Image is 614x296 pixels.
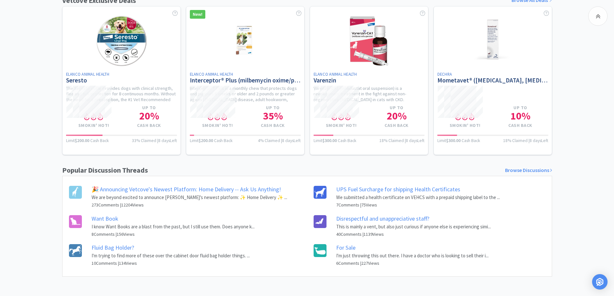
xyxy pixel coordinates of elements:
[369,105,424,110] h4: Up to
[314,123,369,128] h4: Smokin' Hot!
[336,223,491,231] p: This is mainly a vent, but also just curious if anyone else is experiencing simi...
[92,201,287,208] h6: 273 Comments | 12204 Views
[310,6,428,155] a: Elanco Animal HealthVarenzinVarenzin-CA1 (molidustat oral suspension) is a revolutionary treatmen...
[92,244,134,251] a: Fluid Bag Holder?
[493,123,548,128] h4: Cash Back
[369,123,424,128] h4: Cash Back
[336,194,500,201] p: We submitted a health certificate on VEHCS with a prepaid shipping label to the ...
[336,260,489,267] h6: 6 Comments | 227 Views
[245,111,301,121] h1: 35 %
[245,123,301,128] h4: Cash Back
[336,215,429,222] a: Disrespectful and unappreciative staff?
[437,123,493,128] h4: Smokin' Hot!
[190,123,245,128] h4: Smokin' Hot!
[92,260,250,267] h6: 10 Comments | 134 Views
[92,223,255,231] p: I know Want Books are a blast from the past, but I still use them. Does anyone k...
[122,105,177,110] h4: Up to
[336,231,491,238] h6: 40 Comments | 1139 Views
[592,274,608,290] div: Open Intercom Messenger
[186,6,305,155] a: New!Elanco Animal HealthInterceptor® Plus (milbemycin oxime/praziquantel)Interceptor® Plus is a m...
[336,201,500,208] h6: 7 Comments | 75 Views
[122,123,177,128] h4: Cash Back
[66,123,122,128] h4: Smokin' Hot!
[336,186,460,193] a: UPS Fuel Surcharge for shipping Health Certificates
[122,111,177,121] h1: 20 %
[434,6,552,155] a: DechraMometavet® ([MEDICAL_DATA], [MEDICAL_DATA] anhydrous, and [MEDICAL_DATA] otic suspension) S...
[493,105,548,110] h4: Up to
[92,231,255,238] h6: 8 Comments | 156 Views
[92,186,281,193] a: 🎉 Announcing Vetcove's Newest Platform: Home Delivery -- Ask Us Anything!
[493,111,548,121] h1: 10 %
[369,111,424,121] h1: 20 %
[245,105,301,110] h4: Up to
[92,194,287,201] p: We are beyond excited to announce [PERSON_NAME]’s newest platform: ✨ Home Delivery ✨ ...
[336,244,356,251] a: For Sale
[505,166,552,175] a: Browse Discussions
[336,252,489,260] p: I'm just throwing this out there. I have a doctor who is looking to sell their i...
[62,165,148,176] h1: Popular Discussion Threads
[92,252,250,260] p: I'm trying to find more of these over the cabinet door fluid bag holder things. ...
[62,6,181,155] a: Elanco Animal HealthSerestoThe Seresto collar provides dogs with clinical strength, flea and tick...
[92,215,118,222] a: Want Book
